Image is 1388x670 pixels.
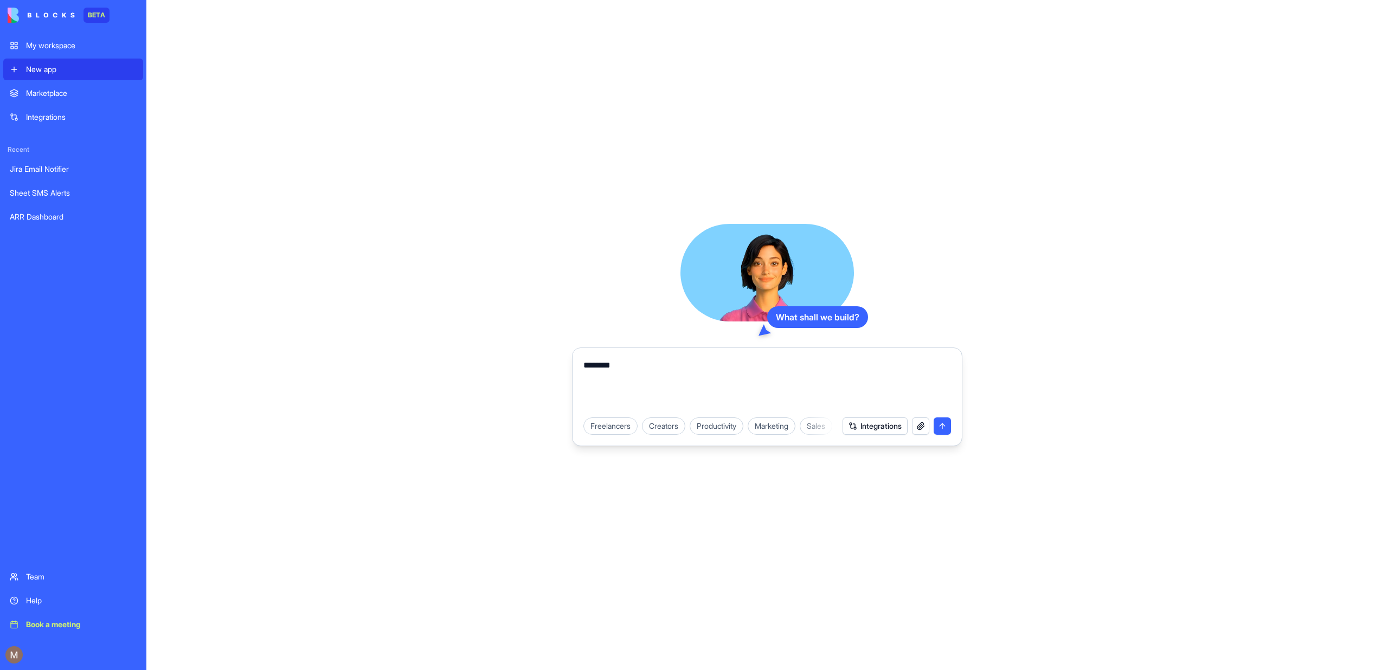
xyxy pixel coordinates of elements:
[26,571,137,582] div: Team
[83,8,110,23] div: BETA
[3,59,143,80] a: New app
[748,417,795,435] div: Marketing
[3,182,143,204] a: Sheet SMS Alerts
[3,614,143,635] a: Book a meeting
[3,206,143,228] a: ARR Dashboard
[26,64,137,75] div: New app
[3,590,143,611] a: Help
[26,40,137,51] div: My workspace
[3,106,143,128] a: Integrations
[26,88,137,99] div: Marketplace
[767,306,868,328] div: What shall we build?
[3,82,143,104] a: Marketplace
[843,417,908,435] button: Integrations
[26,595,137,606] div: Help
[8,8,75,23] img: logo
[642,417,685,435] div: Creators
[26,112,137,123] div: Integrations
[10,188,137,198] div: Sheet SMS Alerts
[10,211,137,222] div: ARR Dashboard
[3,35,143,56] a: My workspace
[26,619,137,630] div: Book a meeting
[690,417,743,435] div: Productivity
[3,566,143,588] a: Team
[3,145,143,154] span: Recent
[583,417,638,435] div: Freelancers
[3,158,143,180] a: Jira Email Notifier
[10,164,137,175] div: Jira Email Notifier
[5,646,23,663] img: ACg8ocLQ2_qLyJ0M0VMJVQI53zu8i_zRcLLJVtdBHUBm2D4_RUq3eQ=s96-c
[800,417,832,435] div: Sales
[8,8,110,23] a: BETA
